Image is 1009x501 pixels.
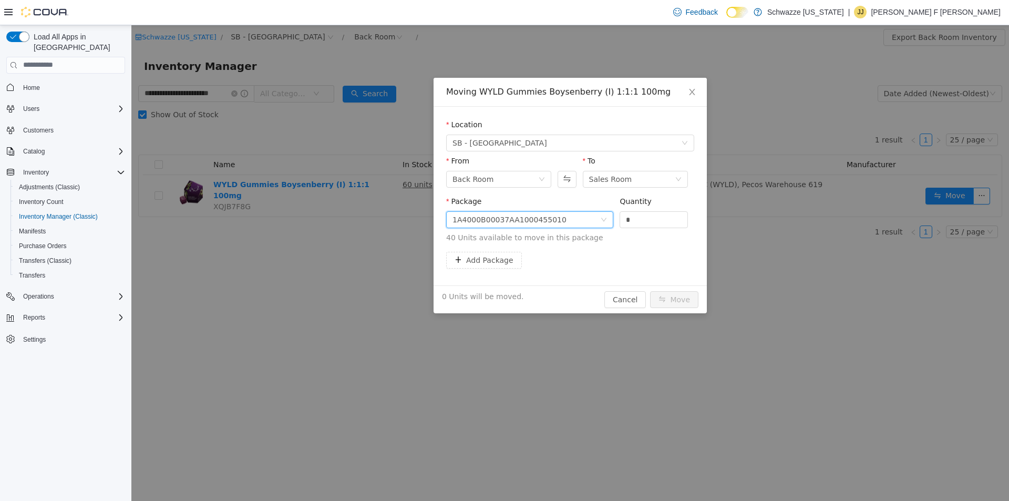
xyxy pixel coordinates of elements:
span: Load All Apps in [GEOGRAPHIC_DATA] [29,32,125,53]
label: From [315,131,338,140]
span: Operations [23,292,54,301]
div: Moving WYLD Gummies Boysenberry (I) 1:1:1 100mg [315,61,563,73]
span: Home [23,84,40,92]
span: Transfers (Classic) [19,257,71,265]
button: Reports [2,310,129,325]
img: Cova [21,7,68,17]
span: Settings [19,332,125,345]
div: 1A4000B00037AA1000455010 [321,187,435,202]
button: Manifests [11,224,129,239]
p: | [848,6,850,18]
span: Inventory Manager (Classic) [15,210,125,223]
span: Users [19,103,125,115]
span: 0 Units will be moved. [311,266,393,277]
span: Transfers [19,271,45,280]
div: Back Room [321,146,362,162]
span: Reports [19,311,125,324]
button: Settings [2,331,129,346]
a: Transfers [15,269,49,282]
label: Package [315,172,350,180]
nav: Complex example [6,76,125,374]
button: Transfers (Classic) [11,253,129,268]
span: Inventory Count [19,198,64,206]
span: Customers [23,126,54,135]
span: Operations [19,290,125,303]
button: Home [2,80,129,95]
i: icon: down [407,151,414,158]
i: icon: close [557,63,565,71]
label: Quantity [488,172,520,180]
span: Purchase Orders [15,240,125,252]
span: Catalog [23,147,45,156]
a: Feedback [669,2,722,23]
span: Inventory Manager (Classic) [19,212,98,221]
button: Operations [2,289,129,304]
a: Transfers (Classic) [15,254,76,267]
div: Sales Room [458,146,501,162]
span: Customers [19,124,125,137]
label: Location [315,95,351,104]
div: James Jr F Wade [854,6,867,18]
input: Quantity [489,187,556,202]
i: icon: down [544,151,550,158]
button: icon: swapMove [519,266,567,283]
span: Manifests [19,227,46,236]
button: Inventory [19,166,53,179]
button: Purchase Orders [11,239,129,253]
button: Adjustments (Classic) [11,180,129,195]
button: Inventory [2,165,129,180]
span: Inventory [23,168,49,177]
span: Inventory Count [15,196,125,208]
button: Transfers [11,268,129,283]
span: Transfers (Classic) [15,254,125,267]
span: Home [19,81,125,94]
span: Adjustments (Classic) [19,183,80,191]
button: Reports [19,311,49,324]
button: icon: plusAdd Package [315,227,390,243]
button: Customers [2,122,129,138]
i: icon: down [550,115,557,122]
a: Purchase Orders [15,240,71,252]
span: Settings [23,335,46,344]
button: Close [546,53,575,82]
span: SB - Longmont [321,110,416,126]
label: To [451,131,464,140]
a: Customers [19,124,58,137]
button: Cancel [473,266,514,283]
span: Adjustments (Classic) [15,181,125,193]
span: Inventory [19,166,125,179]
a: Home [19,81,44,94]
p: Schwazze [US_STATE] [767,6,844,18]
button: Swap [426,146,445,162]
button: Users [2,101,129,116]
span: Purchase Orders [19,242,67,250]
i: icon: down [469,191,476,199]
span: Catalog [19,145,125,158]
button: Users [19,103,44,115]
span: Feedback [686,7,718,17]
a: Adjustments (Classic) [15,181,84,193]
a: Inventory Manager (Classic) [15,210,102,223]
button: Catalog [19,145,49,158]
span: Manifests [15,225,125,238]
button: Operations [19,290,58,303]
span: JJ [857,6,863,18]
button: Inventory Manager (Classic) [11,209,129,224]
a: Inventory Count [15,196,68,208]
input: Dark Mode [726,7,748,18]
p: [PERSON_NAME] F [PERSON_NAME] [871,6,1001,18]
span: Reports [23,313,45,322]
a: Manifests [15,225,50,238]
a: Settings [19,333,50,346]
button: Catalog [2,144,129,159]
span: Users [23,105,39,113]
span: Transfers [15,269,125,282]
button: Inventory Count [11,195,129,209]
span: 40 Units available to move in this package [315,207,563,218]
